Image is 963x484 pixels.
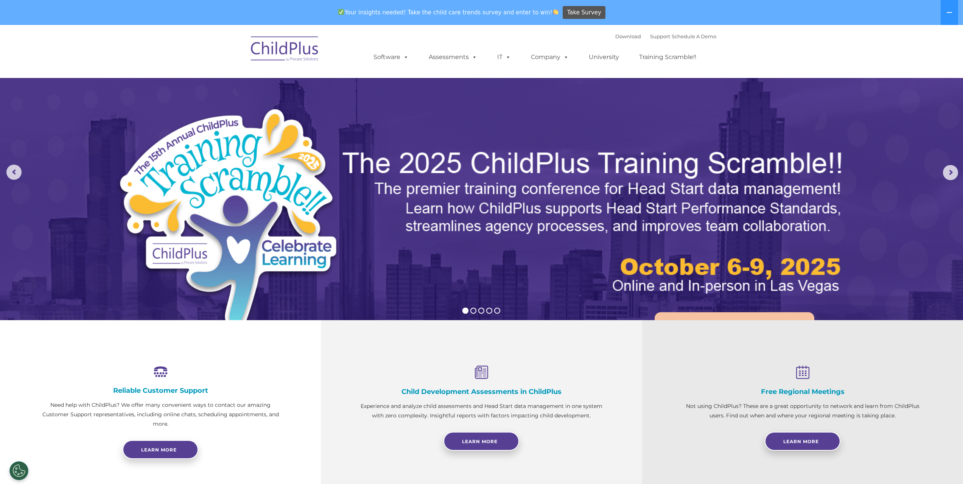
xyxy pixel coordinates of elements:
a: Learn More [655,312,814,355]
img: 👏 [553,9,559,15]
a: Schedule A Demo [672,33,716,39]
a: University [581,50,627,65]
a: Assessments [421,50,485,65]
font: | [615,33,716,39]
p: Experience and analyze child assessments and Head Start data management in one system with zero c... [359,402,604,420]
span: Learn More [783,439,819,444]
a: Company [523,50,576,65]
span: Phone number [105,81,137,87]
a: Software [366,50,416,65]
a: Take Survey [563,6,605,19]
a: Learn More [443,432,519,451]
h4: Child Development Assessments in ChildPlus [359,388,604,396]
a: Learn More [765,432,840,451]
p: Not using ChildPlus? These are a great opportunity to network and learn from ChildPlus users. Fin... [680,402,925,420]
img: ChildPlus by Procare Solutions [247,31,323,69]
span: Your insights needed! Take the child care trends survey and enter to win! [335,5,562,20]
a: Support [650,33,670,39]
a: Learn more [123,440,198,459]
span: Take Survey [567,6,601,19]
a: Download [615,33,641,39]
img: ✅ [338,9,344,15]
span: Learn more [141,447,177,453]
button: Cookies Settings [9,461,28,480]
a: Training Scramble!! [632,50,704,65]
span: Last name [105,50,128,56]
p: Need help with ChildPlus? We offer many convenient ways to contact our amazing Customer Support r... [38,400,283,429]
h4: Free Regional Meetings [680,388,925,396]
a: IT [490,50,518,65]
span: Learn More [462,439,498,444]
h4: Reliable Customer Support [38,386,283,395]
